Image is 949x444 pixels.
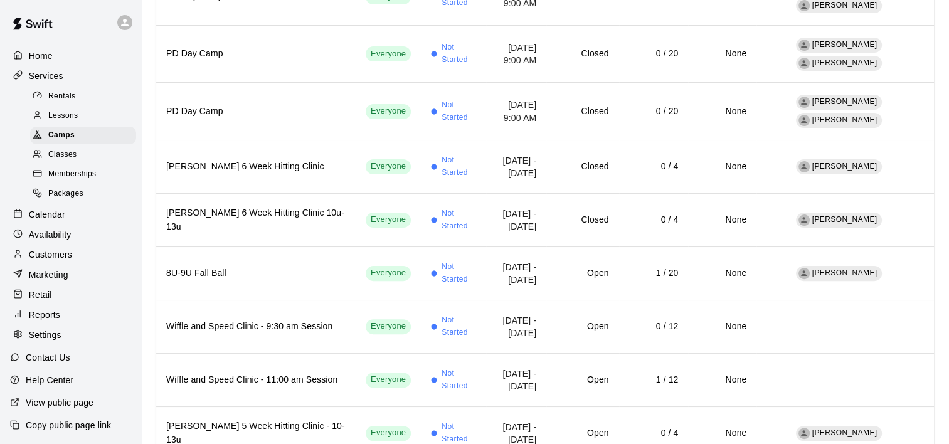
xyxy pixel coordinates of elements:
span: [PERSON_NAME] [812,40,877,49]
div: Eric Martin [798,58,810,69]
td: [DATE] - [DATE] [486,300,546,353]
h6: 0 / 4 [629,426,679,440]
div: Rentals [30,88,136,105]
a: Rentals [30,87,141,106]
span: Not Started [442,99,476,124]
h6: PD Day Camp [166,47,346,61]
h6: Wiffle and Speed Clinic - 9:30 am Session [166,320,346,334]
span: [PERSON_NAME] [812,1,877,9]
p: Marketing [29,268,68,281]
p: Copy public page link [26,419,111,431]
span: Everyone [366,267,411,279]
p: Services [29,70,63,82]
div: Eric Martin [798,214,810,226]
div: This service is visible to all of your customers [366,46,411,61]
div: Calendar [10,205,131,224]
a: Lessons [30,106,141,125]
p: Availability [29,228,72,241]
a: Camps [30,126,141,145]
p: Contact Us [26,351,70,364]
h6: Open [556,426,608,440]
div: Camps [30,127,136,144]
p: Customers [29,248,72,261]
span: [PERSON_NAME] [812,58,877,67]
p: Home [29,50,53,62]
h6: 0 / 12 [629,320,679,334]
div: This service is visible to all of your customers [366,213,411,228]
a: Packages [30,184,141,204]
p: Settings [29,329,61,341]
span: Not Started [442,208,476,233]
a: Home [10,46,131,65]
div: Eric Martin [798,161,810,172]
div: Kevin Phillip [798,40,810,51]
h6: [PERSON_NAME] 6 Week Hitting Clinic 10u-13u [166,206,346,234]
h6: Closed [556,47,608,61]
td: [DATE] - [DATE] [486,140,546,193]
h6: [PERSON_NAME] 6 Week Hitting Clinic [166,160,346,174]
div: This service is visible to all of your customers [366,373,411,388]
span: Lessons [48,110,78,122]
td: [DATE] - [DATE] [486,193,546,246]
span: [PERSON_NAME] [812,97,877,106]
span: Packages [48,188,83,200]
h6: Open [556,267,608,280]
div: Kevin Phillip [798,268,810,279]
a: Memberships [30,165,141,184]
h6: Open [556,373,608,387]
span: [PERSON_NAME] [812,268,877,277]
h6: PD Day Camp [166,105,346,119]
div: Lessons [30,107,136,125]
a: Retail [10,285,131,304]
p: Help Center [26,374,73,386]
h6: 8U-9U Fall Ball [166,267,346,280]
h6: None [698,373,746,387]
h6: Open [556,320,608,334]
a: Settings [10,325,131,344]
p: View public page [26,396,93,409]
span: Everyone [366,320,411,332]
div: Classes [30,146,136,164]
span: [PERSON_NAME] [812,115,877,124]
span: [PERSON_NAME] [812,428,877,437]
span: Not Started [442,367,476,393]
div: Availability [10,225,131,244]
span: Everyone [366,214,411,226]
h6: 1 / 20 [629,267,679,280]
div: This service is visible to all of your customers [366,319,411,334]
h6: 0 / 4 [629,160,679,174]
span: Classes [48,149,77,161]
h6: 0 / 20 [629,47,679,61]
h6: 1 / 12 [629,373,679,387]
h6: None [698,160,746,174]
div: This service is visible to all of your customers [366,104,411,119]
td: [DATE] 9:00 AM [486,83,546,140]
div: This service is visible to all of your customers [366,426,411,441]
span: Not Started [442,154,476,179]
div: Packages [30,185,136,203]
td: [DATE] 9:00 AM [486,25,546,82]
h6: Closed [556,105,608,119]
div: This service is visible to all of your customers [366,159,411,174]
span: Everyone [366,427,411,439]
p: Reports [29,309,60,321]
span: [PERSON_NAME] [812,162,877,171]
div: Eric Martin [798,115,810,126]
span: Everyone [366,374,411,386]
a: Reports [10,305,131,324]
span: Everyone [366,161,411,172]
span: Not Started [442,261,476,286]
div: Memberships [30,166,136,183]
p: Retail [29,288,52,301]
span: Not Started [442,314,476,339]
h6: Closed [556,160,608,174]
span: Everyone [366,105,411,117]
td: [DATE] - [DATE] [486,353,546,406]
span: Memberships [48,168,96,181]
div: Services [10,66,131,85]
a: Customers [10,245,131,264]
